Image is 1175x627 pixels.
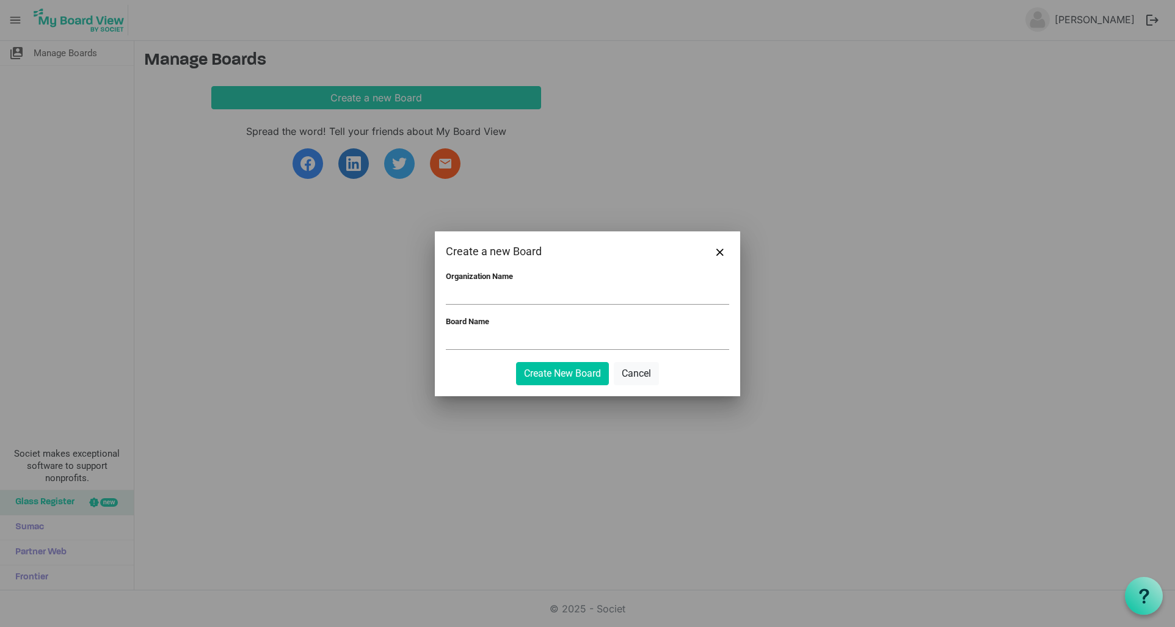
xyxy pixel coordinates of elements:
[446,317,489,326] label: Board Name
[446,242,672,261] div: Create a new Board
[516,362,609,385] button: Create New Board
[614,362,659,385] button: Cancel
[711,242,729,261] button: Close
[446,272,513,281] label: Organization Name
